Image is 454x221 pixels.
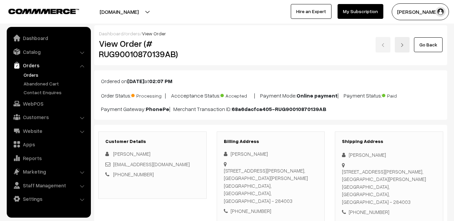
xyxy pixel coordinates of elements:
[22,80,89,87] a: Abandoned Cart
[8,165,89,178] a: Marketing
[8,179,89,191] a: Staff Management
[8,46,89,58] a: Catalog
[113,151,150,157] span: [PERSON_NAME]
[296,92,338,99] b: Online payment
[224,139,318,144] h3: Billing Address
[342,168,436,206] div: [STREET_ADDRESS][PERSON_NAME], [GEOGRAPHIC_DATA][PERSON_NAME] [GEOGRAPHIC_DATA], [GEOGRAPHIC_DATA...
[101,77,441,85] p: Ordered on at
[342,208,436,216] div: [PHONE_NUMBER]
[338,4,383,19] a: My Subscription
[342,151,436,159] div: [PERSON_NAME]
[127,78,144,84] b: [DATE]
[8,111,89,123] a: Customers
[113,171,154,177] a: [PHONE_NUMBER]
[291,4,331,19] a: Hire an Expert
[76,3,162,20] button: [DOMAIN_NAME]
[8,152,89,164] a: Reports
[232,106,326,112] b: 68a6dacfca405-RUG90010870139AB
[146,106,169,112] b: PhonePe
[414,37,443,52] a: Go Back
[125,31,140,36] a: orders
[342,139,436,144] h3: Shipping Address
[400,43,404,47] img: right-arrow.png
[142,31,166,36] span: View Order
[99,30,443,37] div: / /
[22,71,89,78] a: Orders
[220,90,254,99] span: Accepted
[101,90,441,100] p: Order Status: | Accceptance Status: | Payment Mode: | Payment Status:
[8,125,89,137] a: Website
[8,32,89,44] a: Dashboard
[8,98,89,110] a: WebPOS
[392,3,449,20] button: [PERSON_NAME]
[224,167,318,205] div: [STREET_ADDRESS][PERSON_NAME], [GEOGRAPHIC_DATA][PERSON_NAME] [GEOGRAPHIC_DATA], [GEOGRAPHIC_DATA...
[131,90,165,99] span: Processing
[99,31,124,36] a: Dashboard
[382,90,416,99] span: Paid
[435,7,446,17] img: user
[99,38,207,59] h2: View Order (# RUG90010870139AB)
[8,7,67,15] a: COMMMERCE
[224,150,318,158] div: [PERSON_NAME]
[8,9,79,14] img: COMMMERCE
[8,193,89,205] a: Settings
[224,207,318,215] div: [PHONE_NUMBER]
[113,161,190,167] a: [EMAIL_ADDRESS][DOMAIN_NAME]
[8,59,89,71] a: Orders
[8,138,89,150] a: Apps
[105,139,200,144] h3: Customer Details
[149,78,172,84] b: 02:07 PM
[22,89,89,96] a: Contact Enquires
[101,105,441,113] p: Payment Gateway: | Merchant Transaction ID:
